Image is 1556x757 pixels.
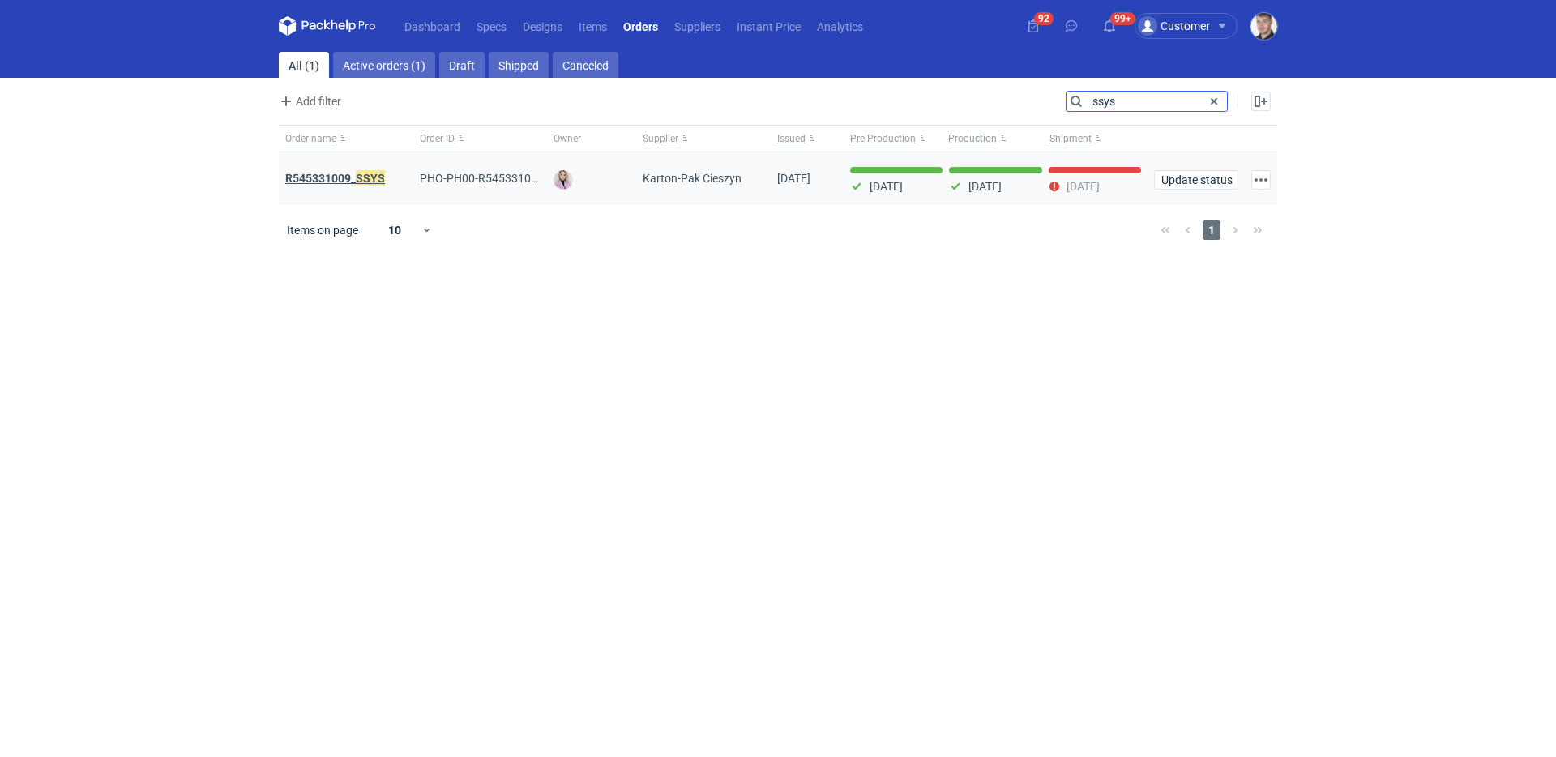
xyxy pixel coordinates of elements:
[396,16,468,36] a: Dashboard
[554,170,573,190] img: Klaudia Wiśniewska
[515,16,571,36] a: Designs
[571,16,615,36] a: Items
[1250,13,1277,40] img: Maciej Sikora
[1251,170,1271,190] button: Actions
[285,132,336,145] span: Order name
[1203,220,1220,240] span: 1
[279,126,413,152] button: Order name
[636,126,771,152] button: Supplier
[276,92,341,111] span: Add filter
[948,132,997,145] span: Production
[369,219,421,242] div: 10
[413,126,548,152] button: Order ID
[439,52,485,78] a: Draft
[420,169,575,187] span: PHO-PH00-R545331009_SSYS
[643,170,742,186] span: Karton-Pak Cieszyn
[287,222,358,238] span: Items on page
[1154,170,1238,190] button: Update status
[333,52,435,78] a: Active orders (1)
[279,16,376,36] svg: Packhelp Pro
[666,16,729,36] a: Suppliers
[850,132,916,145] span: Pre-Production
[489,52,549,78] a: Shipped
[945,126,1046,152] button: Production
[771,126,844,152] button: Issued
[285,169,385,187] a: R545331009_SSYS
[809,16,871,36] a: Analytics
[1135,13,1250,39] button: Customer
[1049,132,1092,145] span: Shipment
[844,126,945,152] button: Pre-Production
[276,92,342,111] button: Add filter
[777,132,806,145] span: Issued
[643,132,678,145] span: Supplier
[1067,180,1100,193] p: [DATE]
[968,180,1002,193] p: [DATE]
[636,152,771,204] div: Karton-Pak Cieszyn
[1020,13,1046,39] button: 92
[1096,13,1122,39] button: 99+
[729,16,809,36] a: Instant Price
[870,180,903,193] p: [DATE]
[420,132,455,145] span: Order ID
[468,16,515,36] a: Specs
[1161,174,1231,186] span: Update status
[356,169,385,187] em: SSYS
[554,132,581,145] span: Owner
[615,16,666,36] a: Orders
[1138,16,1210,36] div: Customer
[1067,92,1227,111] input: Search
[279,52,329,78] a: All (1)
[1046,126,1148,152] button: Shipment
[553,52,618,78] a: Canceled
[777,172,810,185] span: 08/05/2025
